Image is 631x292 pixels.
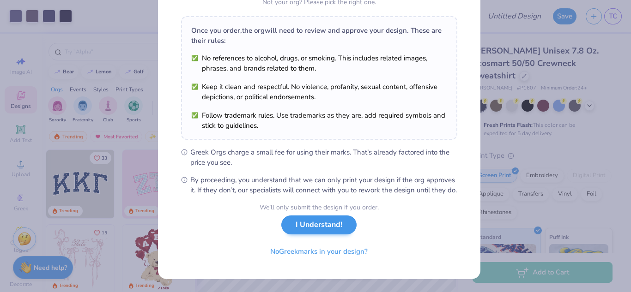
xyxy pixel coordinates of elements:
button: NoGreekmarks in your design? [262,242,376,261]
li: No references to alcohol, drugs, or smoking. This includes related images, phrases, and brands re... [191,53,447,73]
li: Follow trademark rules. Use trademarks as they are, add required symbols and stick to guidelines. [191,110,447,131]
span: Greek Orgs charge a small fee for using their marks. That’s already factored into the price you see. [190,147,457,167]
button: I Understand! [281,215,357,234]
div: We’ll only submit the design if you order. [260,203,379,212]
div: Once you order, the org will need to review and approve your design. These are their rules: [191,25,447,46]
li: Keep it clean and respectful. No violence, profanity, sexual content, offensive depictions, or po... [191,82,447,102]
span: By proceeding, you understand that we can only print your design if the org approves it. If they ... [190,175,457,195]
